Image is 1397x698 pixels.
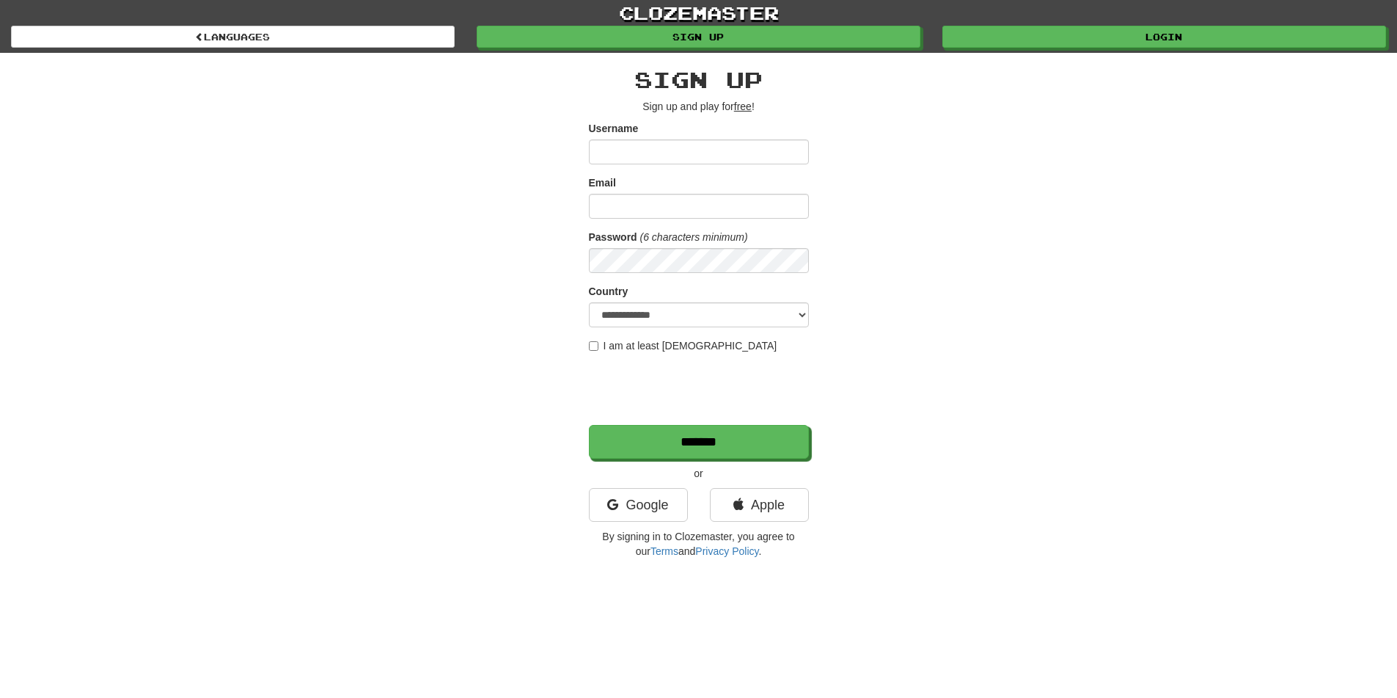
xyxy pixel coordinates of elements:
label: I am at least [DEMOGRAPHIC_DATA] [589,338,777,353]
p: Sign up and play for ! [589,99,809,114]
label: Username [589,121,639,136]
label: Country [589,284,628,299]
label: Email [589,175,616,190]
h2: Sign up [589,68,809,92]
a: Login [942,26,1386,48]
a: Languages [11,26,455,48]
a: Sign up [477,26,920,48]
label: Password [589,230,637,244]
input: I am at least [DEMOGRAPHIC_DATA] [589,341,598,351]
a: Privacy Policy [695,545,758,557]
a: Google [589,488,688,522]
u: free [734,101,752,112]
iframe: reCAPTCHA [589,360,812,418]
a: Terms [650,545,678,557]
a: Apple [710,488,809,522]
em: (6 characters minimum) [640,231,748,243]
p: or [589,466,809,481]
p: By signing in to Clozemaster, you agree to our and . [589,529,809,559]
